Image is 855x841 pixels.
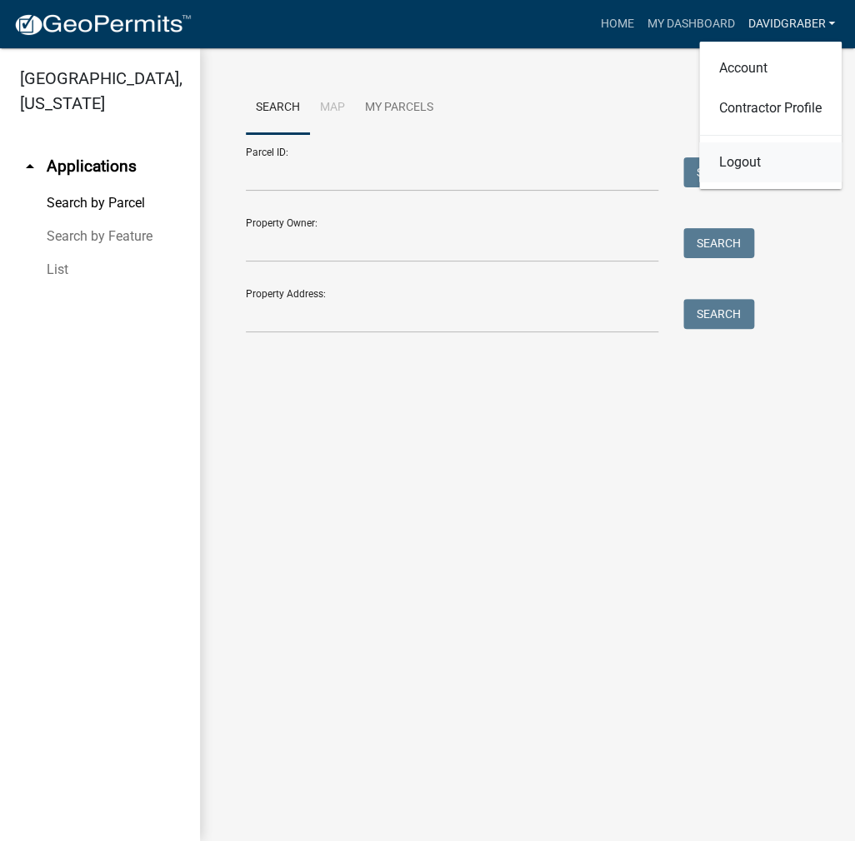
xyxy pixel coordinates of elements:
[640,8,741,40] a: My Dashboard
[699,42,842,189] div: DAVIDGRABER
[20,157,40,177] i: arrow_drop_up
[699,88,842,128] a: Contractor Profile
[683,299,754,329] button: Search
[593,8,640,40] a: Home
[683,228,754,258] button: Search
[741,8,842,40] a: DAVIDGRABER
[246,82,310,135] a: Search
[355,82,443,135] a: My Parcels
[699,48,842,88] a: Account
[683,157,754,187] button: Search
[699,142,842,182] a: Logout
